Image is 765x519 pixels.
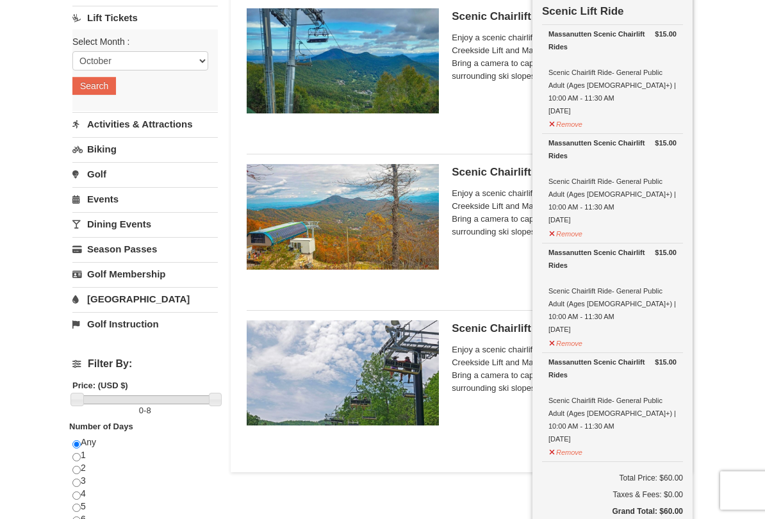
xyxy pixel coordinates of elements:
h5: Scenic Chairlift Ride | 10:00 AM - 11:30 AM [452,11,677,24]
button: Search [72,78,116,95]
button: Remove [548,225,583,241]
strong: Scenic Lift Ride [542,6,624,18]
img: 24896431-1-a2e2611b.jpg [247,9,439,114]
a: Biking [72,138,218,161]
div: Scenic Chairlift Ride- General Public Adult (Ages [DEMOGRAPHIC_DATA]+) | 10:00 AM - 11:30 AM [DATE] [548,28,677,118]
a: Golf Instruction [72,313,218,336]
div: Scenic Chairlift Ride- General Public Adult (Ages [DEMOGRAPHIC_DATA]+) | 10:00 AM - 11:30 AM [DATE] [548,247,677,336]
span: 8 [146,406,151,416]
label: Select Month : [72,36,208,49]
span: Enjoy a scenic chairlift ride up Massanutten’s signature Creekside Lift and Massanutten's NEW Pea... [452,188,677,239]
h5: Grand Total: $60.00 [542,506,683,518]
div: Scenic Chairlift Ride- General Public Adult (Ages [DEMOGRAPHIC_DATA]+) | 10:00 AM - 11:30 AM [DATE] [548,137,677,227]
div: Massanutten Scenic Chairlift Rides [548,28,677,54]
a: Season Passes [72,238,218,261]
span: Enjoy a scenic chairlift ride up Massanutten’s signature Creekside Lift and Massanutten's NEW Pea... [452,32,677,83]
a: Events [72,188,218,211]
strong: Number of Days [69,422,133,432]
img: 24896431-13-a88f1aaf.jpg [247,165,439,270]
strong: Price: (USD $) [72,381,128,391]
button: Remove [548,115,583,131]
a: [GEOGRAPHIC_DATA] [72,288,218,311]
h5: Scenic Chairlift Ride | 11:30 AM - 1:00 PM [452,167,677,179]
img: 24896431-9-664d1467.jpg [247,321,439,426]
strong: $15.00 [655,247,677,259]
button: Remove [548,443,583,459]
h5: Scenic Chairlift Ride | 1:00 PM - 2:30 PM [452,323,677,336]
a: Golf [72,163,218,186]
label: - [72,405,218,418]
a: Activities & Attractions [72,113,218,136]
h6: Total Price: $60.00 [542,472,683,485]
strong: $15.00 [655,28,677,41]
a: Dining Events [72,213,218,236]
a: Lift Tickets [72,6,218,30]
div: Taxes & Fees: $0.00 [542,489,683,502]
div: Massanutten Scenic Chairlift Rides [548,137,677,163]
div: Massanutten Scenic Chairlift Rides [548,356,677,382]
a: Golf Membership [72,263,218,286]
span: Enjoy a scenic chairlift ride up Massanutten’s signature Creekside Lift and Massanutten's NEW Pea... [452,344,677,395]
div: Massanutten Scenic Chairlift Rides [548,247,677,272]
h4: Filter By: [72,359,218,370]
div: Scenic Chairlift Ride- General Public Adult (Ages [DEMOGRAPHIC_DATA]+) | 10:00 AM - 11:30 AM [DATE] [548,356,677,446]
strong: $15.00 [655,137,677,150]
span: 0 [139,406,144,416]
button: Remove [548,334,583,350]
strong: $15.00 [655,356,677,369]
